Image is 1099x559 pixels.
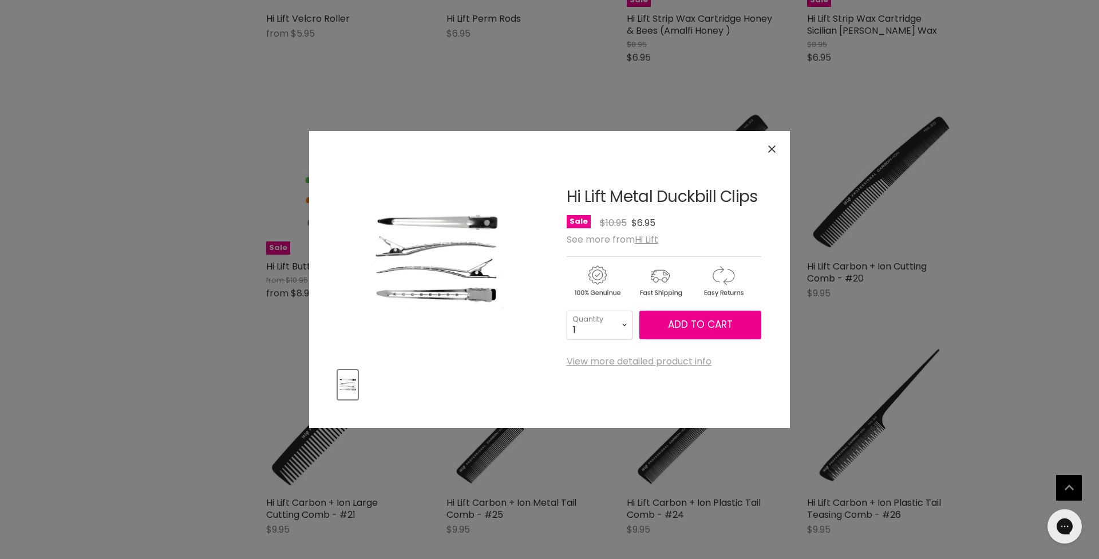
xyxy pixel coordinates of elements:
span: Add to cart [668,318,733,331]
img: returns.gif [693,264,753,299]
span: $10.95 [600,216,627,229]
button: Hi Lift Metal Duckbill Clips [338,370,358,399]
select: Quantity [567,311,632,339]
a: Hi Lift Metal Duckbill Clips [567,185,758,208]
img: shipping.gif [630,264,690,299]
button: Close [760,137,784,161]
img: Hi Lift Metal Duckbill Clips [371,160,504,359]
div: Product thumbnails [336,367,539,399]
span: $6.95 [631,216,655,229]
span: See more from [567,233,658,246]
span: Sale [567,215,591,228]
a: Hi Lift [635,233,658,246]
div: Hi Lift Metal Duckbill Clips image. Click or Scroll to Zoom. [338,160,537,359]
img: Hi Lift Metal Duckbill Clips [339,371,357,398]
a: View more detailed product info [567,356,711,367]
button: Add to cart [639,311,761,339]
img: genuine.gif [567,264,627,299]
iframe: Gorgias live chat messenger [1042,505,1088,548]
